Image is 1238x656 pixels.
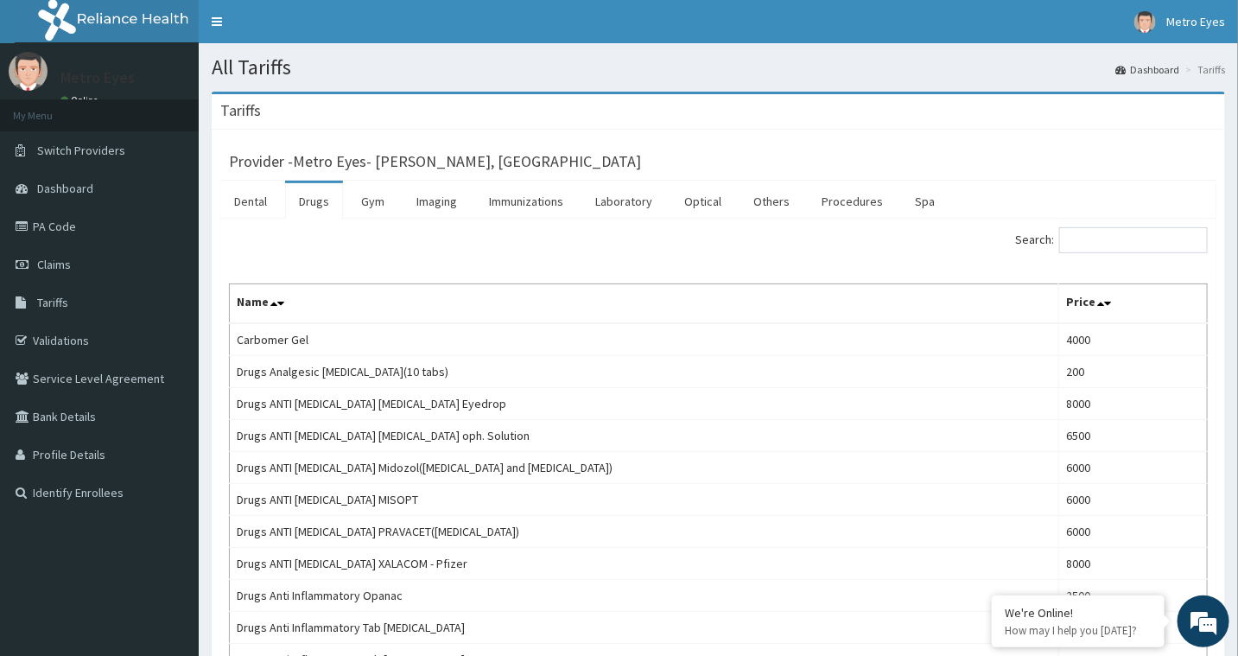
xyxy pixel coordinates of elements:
[1166,14,1225,29] span: Metro Eyes
[1115,62,1179,77] a: Dashboard
[37,295,68,310] span: Tariffs
[230,580,1059,612] td: Drugs Anti Inflammatory Opanac
[37,143,125,158] span: Switch Providers
[1058,323,1207,356] td: 4000
[1015,227,1208,253] label: Search:
[1005,605,1152,621] div: We're Online!
[220,183,281,220] a: Dental
[1058,452,1207,484] td: 6000
[1181,62,1225,77] li: Tariffs
[212,56,1225,79] h1: All Tariffs
[1058,580,1207,612] td: 2500
[1058,548,1207,580] td: 8000
[1058,356,1207,388] td: 200
[285,183,343,220] a: Drugs
[403,183,471,220] a: Imaging
[230,356,1059,388] td: Drugs Analgesic [MEDICAL_DATA](10 tabs)
[230,323,1059,356] td: Carbomer Gel
[230,516,1059,548] td: Drugs ANTI [MEDICAL_DATA] PRAVACET([MEDICAL_DATA])
[230,452,1059,484] td: Drugs ANTI [MEDICAL_DATA] Midozol([MEDICAL_DATA] and [MEDICAL_DATA])
[1058,420,1207,452] td: 6500
[901,183,949,220] a: Spa
[60,94,102,106] a: Online
[37,181,93,196] span: Dashboard
[220,103,261,118] h3: Tariffs
[1058,516,1207,548] td: 6000
[37,257,71,272] span: Claims
[1058,284,1207,324] th: Price
[581,183,666,220] a: Laboratory
[1059,227,1208,253] input: Search:
[230,548,1059,580] td: Drugs ANTI [MEDICAL_DATA] XALACOM - Pfizer
[1058,484,1207,516] td: 6000
[347,183,398,220] a: Gym
[230,612,1059,644] td: Drugs Anti Inflammatory Tab [MEDICAL_DATA]
[670,183,735,220] a: Optical
[1058,388,1207,420] td: 8000
[230,484,1059,516] td: Drugs ANTI [MEDICAL_DATA] MISOPT
[230,388,1059,420] td: Drugs ANTI [MEDICAL_DATA] [MEDICAL_DATA] Eyedrop
[230,420,1059,452] td: Drugs ANTI [MEDICAL_DATA] [MEDICAL_DATA] oph. Solution
[229,154,641,169] h3: Provider - Metro Eyes- [PERSON_NAME], [GEOGRAPHIC_DATA]
[740,183,803,220] a: Others
[9,52,48,91] img: User Image
[230,284,1059,324] th: Name
[475,183,577,220] a: Immunizations
[808,183,897,220] a: Procedures
[1005,623,1152,638] p: How may I help you today?
[60,70,135,86] p: Metro Eyes
[1134,11,1156,33] img: User Image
